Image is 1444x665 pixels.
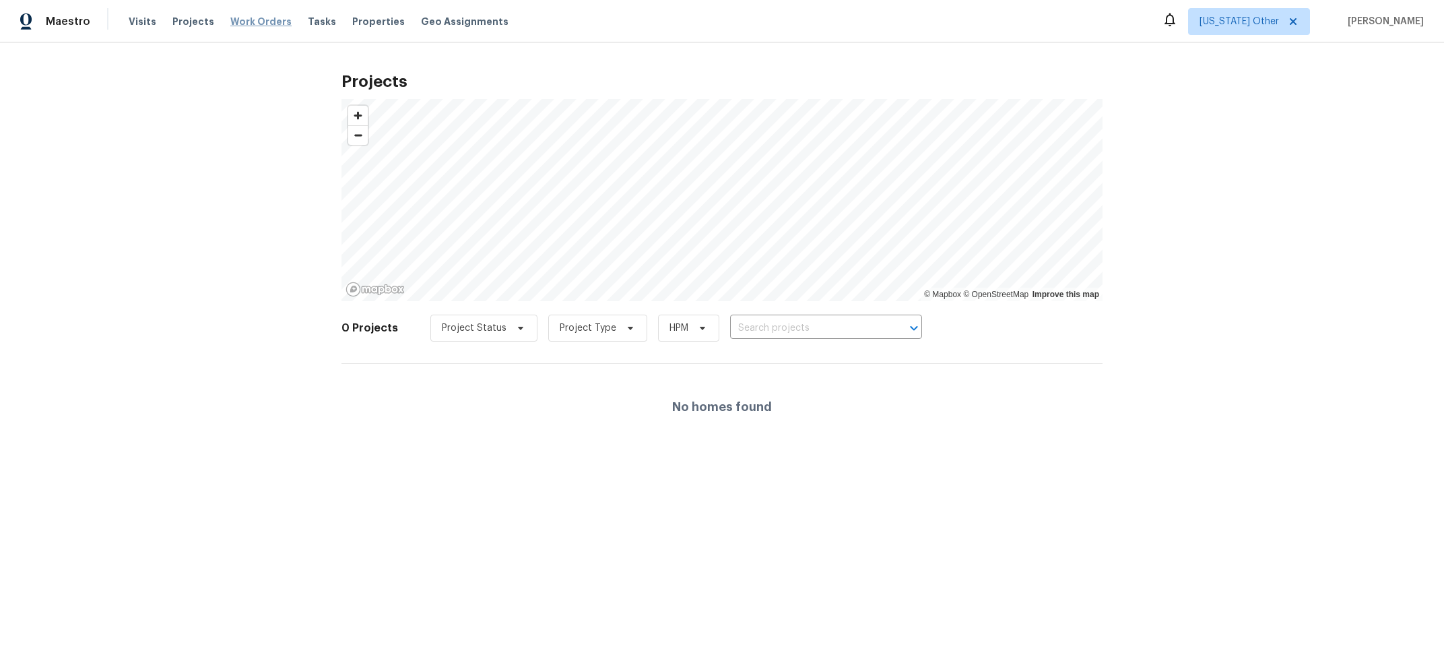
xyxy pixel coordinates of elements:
span: [PERSON_NAME] [1342,15,1424,28]
h2: Projects [341,75,1103,88]
span: Visits [129,15,156,28]
span: Geo Assignments [421,15,508,28]
a: OpenStreetMap [963,290,1028,299]
span: Work Orders [230,15,292,28]
span: Project Status [442,321,506,335]
span: Project Type [560,321,616,335]
span: Properties [352,15,405,28]
input: Search projects [730,318,884,339]
button: Zoom in [348,106,368,125]
span: Projects [172,15,214,28]
h4: No homes found [672,400,772,414]
span: Tasks [308,17,336,26]
h2: 0 Projects [341,321,398,335]
span: Zoom out [348,126,368,145]
span: [US_STATE] Other [1200,15,1279,28]
span: HPM [669,321,688,335]
span: Maestro [46,15,90,28]
button: Open [905,319,923,338]
a: Mapbox homepage [346,282,405,297]
a: Improve this map [1032,290,1099,299]
button: Zoom out [348,125,368,145]
canvas: Map [341,99,1103,301]
a: Mapbox [924,290,961,299]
